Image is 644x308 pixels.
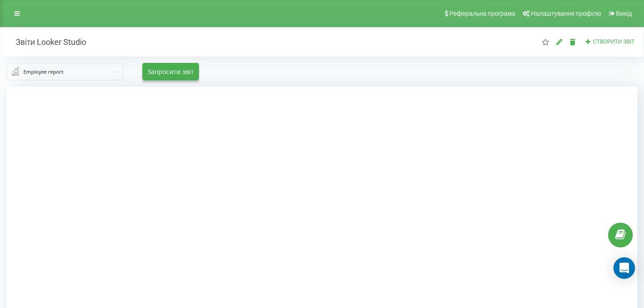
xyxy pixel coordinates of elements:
i: Створити звіт [585,39,591,44]
button: Створити звіт [582,38,637,46]
span: Створити звіт [593,39,635,45]
div: Open Intercom Messenger [613,257,635,279]
button: Запросити звіт [142,63,199,80]
div: Employee report [23,67,63,77]
i: Цей звіт буде завантажений першим при відкритті "Звіти Looker Studio". Ви можете призначити будь-... [542,39,549,45]
i: Видалити звіт [569,39,577,45]
span: Вихід [616,10,632,17]
span: Реферальна програма [450,10,516,17]
span: Налаштування профілю [531,10,601,17]
h2: Звіти Looker Studio [7,37,86,47]
i: Редагувати звіт [556,39,563,45]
